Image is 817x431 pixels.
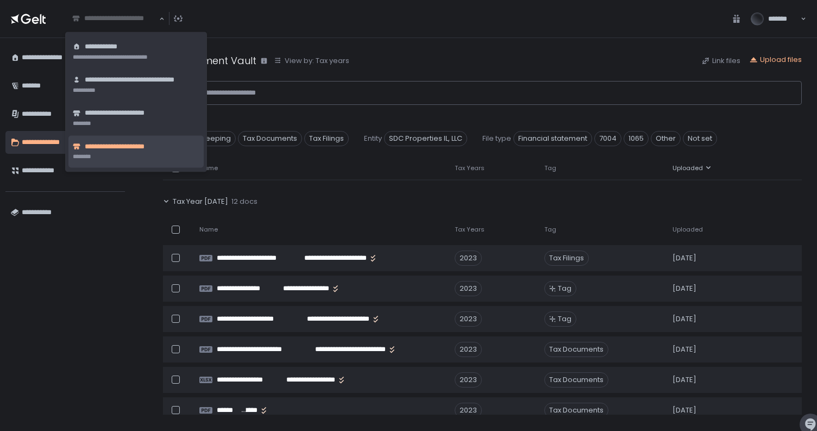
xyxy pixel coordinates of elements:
span: 1065 [624,131,649,146]
span: Financial statement [513,131,592,146]
span: Tax Year [DATE] [173,197,228,207]
span: [DATE] [673,314,696,324]
div: 2023 [455,311,482,327]
span: Tax Documents [544,372,608,388]
span: File type [482,134,511,143]
div: 2023 [455,251,482,266]
span: Tax Filings [304,131,349,146]
span: Name [199,226,218,234]
span: Uploaded [673,226,703,234]
div: 2023 [455,342,482,357]
span: Uploaded [673,164,703,172]
span: SDC Properties IL, LLC [384,131,467,146]
span: Tag [558,314,571,324]
span: [DATE] [673,284,696,293]
div: 2023 [455,372,482,388]
span: Tax Years [455,164,485,172]
div: Search for option [65,7,165,30]
div: 2023 [455,281,482,296]
div: 2023 [455,403,482,418]
span: Other [651,131,681,146]
span: Bookkeeping [179,131,236,146]
span: Tax Documents [544,403,608,418]
span: Tax Documents [544,342,608,357]
span: [DATE] [673,375,696,385]
span: Tax Years [455,226,485,234]
span: 7004 [594,131,621,146]
span: Not set [683,131,717,146]
span: Entity [364,134,382,143]
button: View by: Tax years [274,56,349,66]
button: Link files [701,56,740,66]
span: [DATE] [673,405,696,415]
span: Tax Documents [238,131,302,146]
button: - Hide filters [163,113,205,122]
button: Upload files [749,55,802,65]
span: Tag [163,134,177,143]
span: [DATE] [673,253,696,263]
span: Tag [544,226,556,234]
span: Tax Filings [544,251,589,266]
span: Name [199,164,218,172]
span: [DATE] [673,345,696,354]
span: Tag [558,284,571,293]
h1: Document Vault [177,53,256,68]
span: 12 docs [231,197,257,207]
span: Tag [544,164,556,172]
input: Search for option [72,13,158,24]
